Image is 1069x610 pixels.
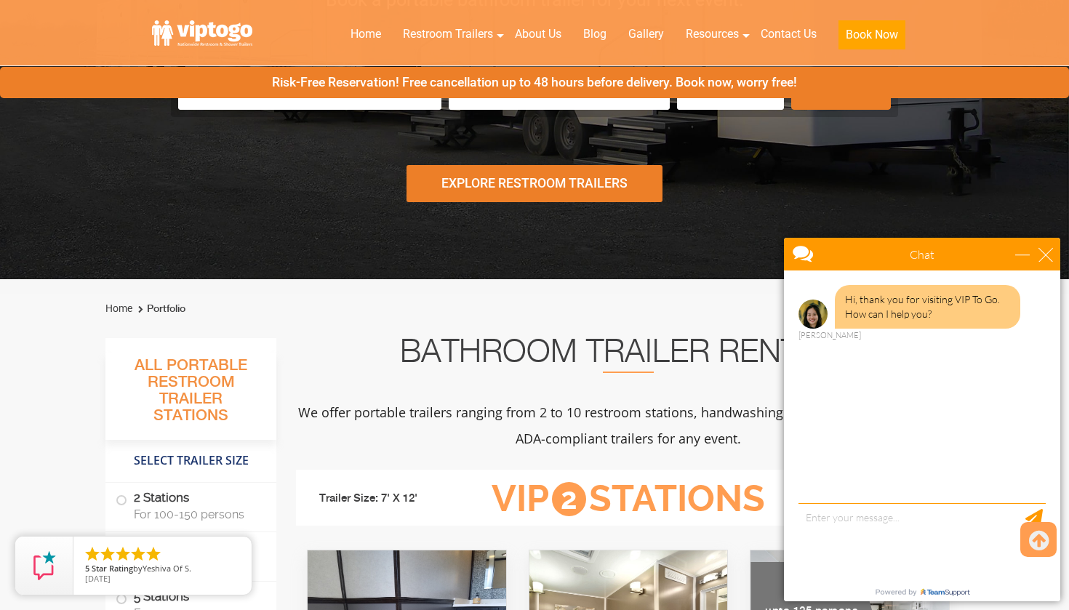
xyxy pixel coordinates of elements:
[552,482,586,516] span: 2
[105,447,276,475] h4: Select Trailer Size
[99,545,116,563] li: 
[105,353,276,440] h3: All Portable Restroom Trailer Stations
[828,18,916,58] a: Book Now
[143,563,191,574] span: Yeshiva Of S.
[675,18,750,50] a: Resources
[135,300,185,318] li: Portfolio
[145,545,162,563] li: 
[296,399,961,452] p: We offer portable trailers ranging from 2 to 10 restroom stations, handwashing trailers, shower t...
[392,18,504,50] a: Restroom Trailers
[296,338,961,373] h2: Bathroom Trailer Rentals
[617,18,675,50] a: Gallery
[407,165,663,202] div: Explore Restroom Trailers
[340,18,392,50] a: Home
[134,507,259,521] span: For 100-150 persons
[114,545,132,563] li: 
[85,564,240,574] span: by
[92,563,133,574] span: Star Rating
[469,479,788,519] h3: VIP Stations
[85,563,89,574] span: 5
[105,302,132,314] a: Home
[750,18,828,50] a: Contact Us
[116,483,266,528] label: 2 Stations
[838,20,905,49] button: Book Now
[85,573,111,584] span: [DATE]
[504,18,572,50] a: About Us
[116,532,266,577] label: 3 Stations
[129,545,147,563] li: 
[306,477,469,521] li: Trailer Size: 7' X 12'
[572,18,617,50] a: Blog
[775,229,1069,610] iframe: Live Chat Box
[84,545,101,563] li: 
[30,551,59,580] img: Review Rating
